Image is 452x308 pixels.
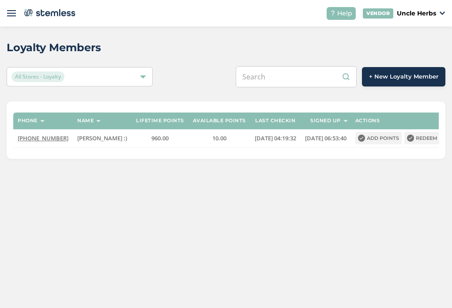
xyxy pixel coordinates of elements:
label: (907) 299-2923 [18,135,68,142]
img: icon-sort-1e1d7615.svg [40,120,45,122]
img: icon-menu-open-1b7a8edd.svg [7,9,16,18]
span: 10.00 [212,134,226,142]
span: [DATE] 04:19:32 [255,134,296,142]
h2: Loyalty Members [7,40,101,56]
div: VENDOR [363,8,393,19]
span: + New Loyalty Member [369,72,438,81]
img: logo-dark-0685b13c.svg [23,6,75,19]
iframe: Chat Widget [408,266,452,308]
label: Available points [193,118,246,124]
label: Name [77,118,94,124]
input: Search [236,66,357,87]
button: Add points [355,132,402,144]
span: [PERSON_NAME] :) [77,134,127,142]
label: Last checkin [255,118,295,124]
span: Help [337,9,352,18]
label: Signed up [310,118,341,124]
label: Lifetime points [136,118,184,124]
span: All Stores - Loyalty [11,71,64,82]
label: 960.00 [136,135,184,142]
img: icon-help-white-03924b79.svg [330,11,335,16]
span: 960.00 [151,134,169,142]
p: Uncle Herbs [397,9,436,18]
button: + New Loyalty Member [362,67,445,86]
label: 2025-07-30 04:19:32 [255,135,296,142]
img: icon_down-arrow-small-66adaf34.svg [440,11,445,15]
img: icon-sort-1e1d7615.svg [343,120,348,122]
span: [PHONE_NUMBER] [18,134,68,142]
span: [DATE] 06:53:40 [305,134,347,142]
label: Phone [18,118,38,124]
label: 10.00 [193,135,246,142]
img: icon-sort-1e1d7615.svg [96,120,101,122]
label: Tristan C :) [77,135,127,142]
label: 2024-05-31 06:53:40 [305,135,347,142]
